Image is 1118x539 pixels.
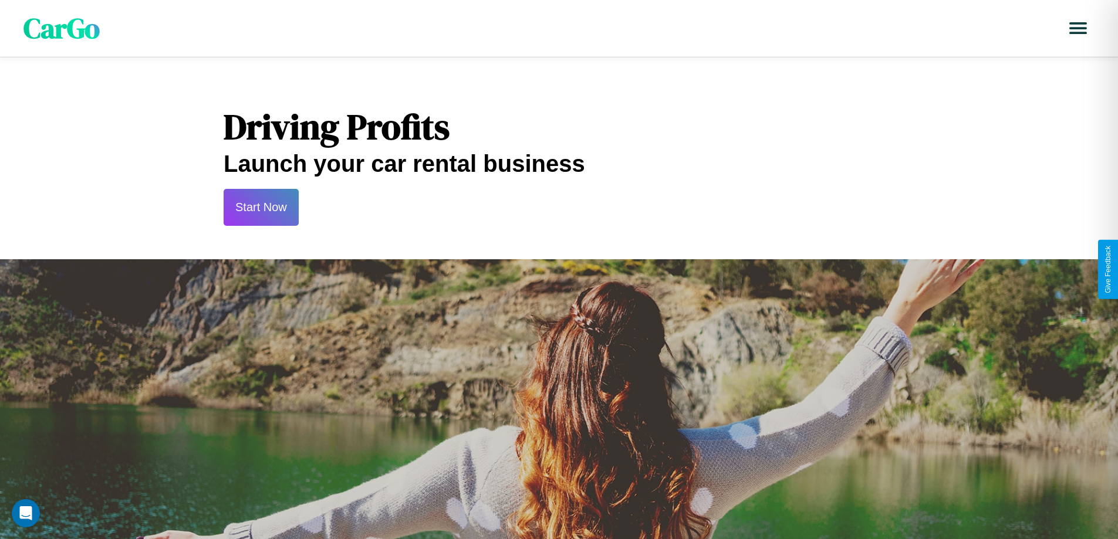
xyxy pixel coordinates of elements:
[224,103,894,151] h1: Driving Profits
[1104,246,1112,293] div: Give Feedback
[224,151,894,177] h2: Launch your car rental business
[12,499,40,527] div: Open Intercom Messenger
[224,189,299,226] button: Start Now
[1062,12,1095,45] button: Open menu
[23,9,100,48] span: CarGo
